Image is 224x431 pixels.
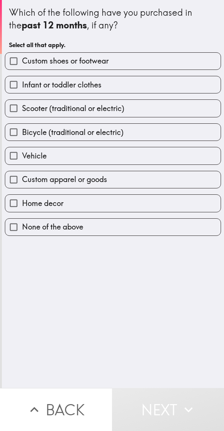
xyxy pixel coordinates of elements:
[22,19,87,31] b: past 12 months
[22,56,109,66] span: Custom shoes or footwear
[5,195,221,212] button: Home decor
[22,80,102,90] span: Infant or toddler clothes
[5,219,221,235] button: None of the above
[112,388,224,431] button: Next
[5,100,221,117] button: Scooter (traditional or electric)
[22,198,63,209] span: Home decor
[5,147,221,164] button: Vehicle
[5,53,221,70] button: Custom shoes or footwear
[9,41,217,49] h6: Select all that apply.
[22,151,47,161] span: Vehicle
[22,174,107,185] span: Custom apparel or goods
[22,222,83,232] span: None of the above
[5,124,221,141] button: Bicycle (traditional or electric)
[22,127,124,138] span: Bicycle (traditional or electric)
[5,76,221,93] button: Infant or toddler clothes
[9,6,217,31] div: Which of the following have you purchased in the , if any?
[22,103,124,114] span: Scooter (traditional or electric)
[5,171,221,188] button: Custom apparel or goods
